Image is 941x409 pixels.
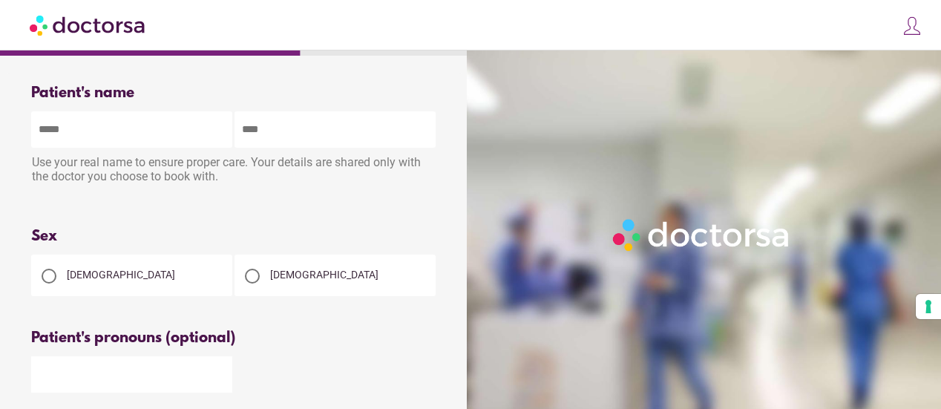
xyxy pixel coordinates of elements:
[30,8,147,42] img: Doctorsa.com
[608,214,796,256] img: Logo-Doctorsa-trans-White-partial-flat.png
[31,148,438,194] div: Use your real name to ensure proper care. Your details are shared only with the doctor you choose...
[902,16,922,36] img: icons8-customer-100.png
[67,269,175,281] span: [DEMOGRAPHIC_DATA]
[916,294,941,319] button: Your consent preferences for tracking technologies
[270,269,378,281] span: [DEMOGRAPHIC_DATA]
[31,330,438,347] div: Patient's pronouns (optional)
[31,228,438,245] div: Sex
[31,85,438,102] div: Patient's name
